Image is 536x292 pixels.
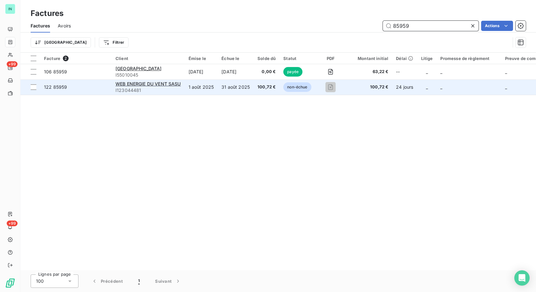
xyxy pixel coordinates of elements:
span: _ [440,69,442,74]
span: WEB ENERGIE DU VENT SASU [115,81,181,86]
td: 24 jours [392,79,417,95]
td: 1 août 2025 [185,79,218,95]
span: I123044481 [115,87,181,94]
button: 1 [130,274,147,288]
div: IN [5,4,15,14]
span: 100,72 € [257,84,276,90]
button: Actions [481,21,513,31]
div: Client [115,56,181,61]
td: -- [392,64,417,79]
span: 1 [138,278,140,284]
span: +99 [7,61,18,67]
div: Litige [421,56,433,61]
div: Promesse de règlement [440,56,497,61]
span: 106 85959 [44,69,67,74]
div: Montant initial [350,56,388,61]
button: [GEOGRAPHIC_DATA] [31,37,91,48]
td: 31 août 2025 [218,79,254,95]
div: Solde dû [257,56,276,61]
div: Échue le [221,56,250,61]
span: I55010045 [115,72,181,78]
span: Factures [31,23,50,29]
span: 2 [63,56,69,61]
span: _ [440,84,442,90]
div: Émise le [189,56,214,61]
span: Facture [44,56,60,61]
span: Avoirs [58,23,71,29]
span: 122 85959 [44,84,67,90]
img: Logo LeanPay [5,278,15,288]
td: [DATE] [218,64,254,79]
div: Délai [396,56,413,61]
h3: Factures [31,8,63,19]
div: Statut [283,56,311,61]
button: Précédent [84,274,130,288]
span: _ [505,69,507,74]
span: [GEOGRAPHIC_DATA] [115,66,162,71]
span: 0,00 € [257,69,276,75]
button: Suivant [147,274,189,288]
span: 63,22 € [350,69,388,75]
div: Open Intercom Messenger [514,270,530,286]
span: _ [426,84,428,90]
span: payée [283,67,302,77]
span: _ [505,84,507,90]
span: _ [426,69,428,74]
input: Rechercher [383,21,479,31]
span: +99 [7,221,18,226]
span: 100,72 € [350,84,388,90]
div: PDF [319,56,342,61]
td: [DATE] [185,64,218,79]
span: 100 [36,278,44,284]
a: +99 [5,63,15,73]
span: non-échue [283,82,311,92]
button: Filtrer [99,37,128,48]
